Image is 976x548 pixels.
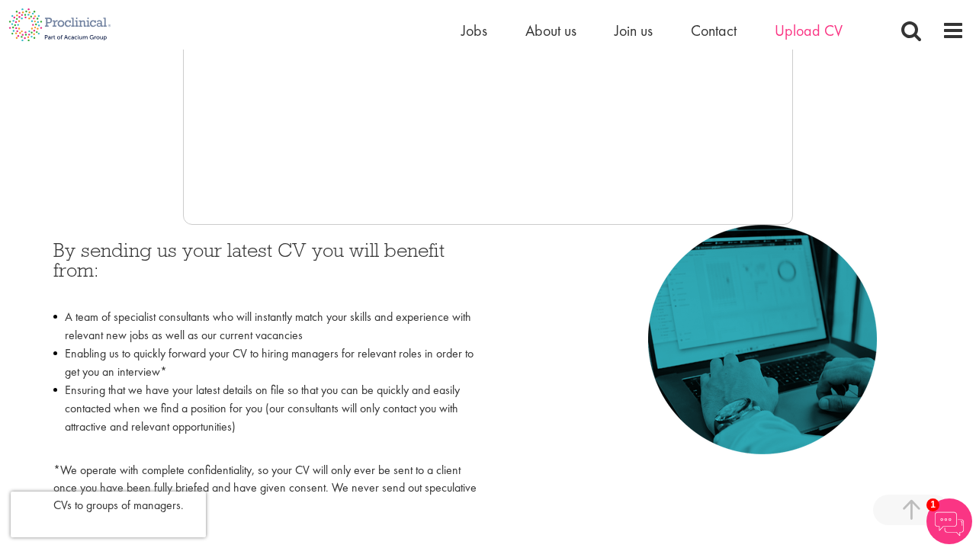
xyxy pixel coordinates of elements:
[525,21,576,40] a: About us
[53,381,477,454] li: Ensuring that we have your latest details on file so that you can be quickly and easily contacted...
[53,308,477,345] li: A team of specialist consultants who will instantly match your skills and experience with relevan...
[775,21,843,40] a: Upload CV
[691,21,737,40] a: Contact
[53,462,477,514] p: *We operate with complete confidentiality, so your CV will only ever be sent to a client once you...
[53,240,477,300] h3: By sending us your latest CV you will benefit from:
[11,492,206,537] iframe: reCAPTCHA
[615,21,653,40] a: Join us
[926,498,939,511] span: 1
[461,21,487,40] a: Jobs
[53,345,477,381] li: Enabling us to quickly forward your CV to hiring managers for relevant roles in order to get you ...
[926,498,972,544] img: Chatbot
